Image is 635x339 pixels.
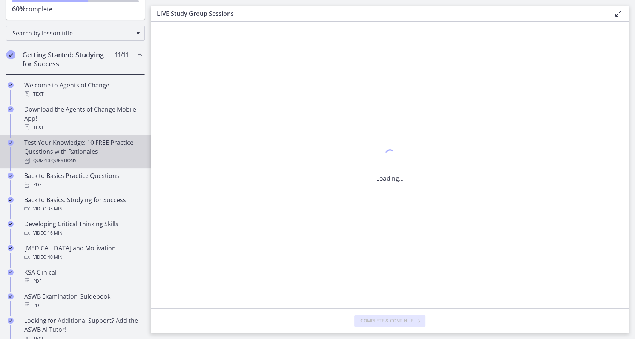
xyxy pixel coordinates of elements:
span: · 40 min [46,253,63,262]
div: Text [24,123,142,132]
p: Loading... [376,174,403,183]
div: Back to Basics Practice Questions [24,171,142,189]
span: 60% [12,4,26,13]
i: Completed [8,197,14,203]
i: Completed [8,318,14,324]
span: 11 / 11 [115,50,129,59]
div: PDF [24,277,142,286]
div: Quiz [24,156,142,165]
i: Completed [8,293,14,299]
div: Download the Agents of Change Mobile App! [24,105,142,132]
div: [MEDICAL_DATA] and Motivation [24,244,142,262]
i: Completed [8,82,14,88]
div: Video [24,253,142,262]
p: complete [12,4,139,14]
span: · 35 min [46,204,63,213]
div: Welcome to Agents of Change! [24,81,142,99]
div: Search by lesson title [6,26,145,41]
span: Complete & continue [360,318,413,324]
span: · 10 Questions [44,156,77,165]
div: Back to Basics: Studying for Success [24,195,142,213]
div: PDF [24,180,142,189]
div: PDF [24,301,142,310]
i: Completed [8,173,14,179]
i: Completed [8,106,14,112]
div: Developing Critical Thinking Skills [24,219,142,238]
div: Video [24,204,142,213]
div: Test Your Knowledge: 10 FREE Practice Questions with Rationales [24,138,142,165]
button: Complete & continue [354,315,425,327]
span: · 16 min [46,229,63,238]
div: Video [24,229,142,238]
h2: Getting Started: Studying for Success [22,50,114,68]
i: Completed [6,50,15,59]
span: Search by lesson title [12,29,132,37]
div: Text [24,90,142,99]
div: KSA Clinical [24,268,142,286]
div: ASWB Examination Guidebook [24,292,142,310]
i: Completed [8,140,14,146]
i: Completed [8,245,14,251]
i: Completed [8,269,14,275]
h3: LIVE Study Group Sessions [157,9,602,18]
i: Completed [8,221,14,227]
div: 1 [376,147,403,165]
